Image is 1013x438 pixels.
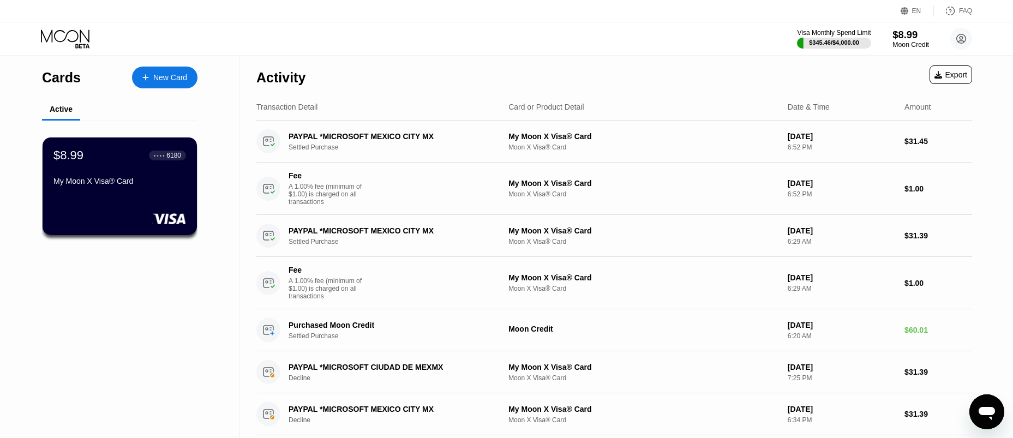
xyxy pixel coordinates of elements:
div: FAQ [959,7,972,15]
div: [DATE] [788,179,896,188]
div: Export [934,70,967,79]
div: [DATE] [788,405,896,413]
div: FeeA 1.00% fee (minimum of $1.00) is charged on all transactionsMy Moon X Visa® CardMoon X Visa® ... [256,257,972,309]
div: PAYPAL *MICROSOFT MEXICO CITY MXSettled PurchaseMy Moon X Visa® CardMoon X Visa® Card[DATE]6:52 P... [256,121,972,163]
div: 6:52 PM [788,190,896,198]
div: $60.01 [904,326,972,334]
div: Moon X Visa® Card [508,143,779,151]
div: Card or Product Detail [508,103,584,111]
div: New Card [153,73,187,82]
div: [DATE] [788,363,896,371]
div: [DATE] [788,273,896,282]
div: My Moon X Visa® Card [508,363,779,371]
div: My Moon X Visa® Card [508,226,779,235]
div: PAYPAL *MICROSOFT MEXICO CITY MX [289,132,492,141]
div: Cards [42,70,81,86]
div: Settled Purchase [289,143,508,151]
div: My Moon X Visa® Card [508,405,779,413]
div: Transaction Detail [256,103,317,111]
div: $8.99 [892,29,929,40]
div: A 1.00% fee (minimum of $1.00) is charged on all transactions [289,277,370,300]
div: Moon X Visa® Card [508,374,779,382]
div: My Moon X Visa® Card [53,177,186,185]
div: 6:34 PM [788,416,896,424]
div: PAYPAL *MICROSOFT CIUDAD DE MEXMX [289,363,492,371]
div: [DATE] [788,132,896,141]
div: $31.39 [904,410,972,418]
div: $345.46 / $4,000.00 [809,39,859,46]
div: 6:20 AM [788,332,896,340]
div: Fee [289,171,365,180]
div: Active [50,105,73,113]
div: $1.00 [904,184,972,193]
div: Date & Time [788,103,830,111]
div: PAYPAL *MICROSOFT MEXICO CITY MXSettled PurchaseMy Moon X Visa® CardMoon X Visa® Card[DATE]6:29 A... [256,215,972,257]
div: Settled Purchase [289,332,508,340]
div: Amount [904,103,931,111]
div: Moon Credit [892,41,929,49]
div: My Moon X Visa® Card [508,132,779,141]
div: FeeA 1.00% fee (minimum of $1.00) is charged on all transactionsMy Moon X Visa® CardMoon X Visa® ... [256,163,972,215]
div: 6:29 AM [788,238,896,245]
div: EN [912,7,921,15]
div: [DATE] [788,321,896,329]
div: $8.99● ● ● ●6180My Moon X Visa® Card [43,137,197,235]
div: A 1.00% fee (minimum of $1.00) is charged on all transactions [289,183,370,206]
div: $1.00 [904,279,972,287]
iframe: Button to launch messaging window [969,394,1004,429]
div: [DATE] [788,226,896,235]
div: ● ● ● ● [154,154,165,157]
div: Purchased Moon Credit [289,321,492,329]
div: PAYPAL *MICROSOFT MEXICO CITY MX [289,405,492,413]
div: 7:25 PM [788,374,896,382]
div: $31.45 [904,137,972,146]
div: Decline [289,416,508,424]
div: My Moon X Visa® Card [508,179,779,188]
div: New Card [132,67,197,88]
div: Settled Purchase [289,238,508,245]
div: Moon X Visa® Card [508,416,779,424]
div: Export [930,65,972,84]
div: PAYPAL *MICROSOFT CIUDAD DE MEXMXDeclineMy Moon X Visa® CardMoon X Visa® Card[DATE]7:25 PM$31.39 [256,351,972,393]
div: $31.39 [904,368,972,376]
div: Moon X Visa® Card [508,238,779,245]
div: Moon X Visa® Card [508,285,779,292]
div: Moon X Visa® Card [508,190,779,198]
div: Activity [256,70,305,86]
div: 6180 [166,152,181,159]
div: EN [901,5,934,16]
div: Purchased Moon CreditSettled PurchaseMoon Credit[DATE]6:20 AM$60.01 [256,309,972,351]
div: $31.39 [904,231,972,240]
div: Fee [289,266,365,274]
div: FAQ [934,5,972,16]
div: Moon Credit [508,325,779,333]
div: PAYPAL *MICROSOFT MEXICO CITY MXDeclineMy Moon X Visa® CardMoon X Visa® Card[DATE]6:34 PM$31.39 [256,393,972,435]
div: 6:29 AM [788,285,896,292]
div: Visa Monthly Spend Limit$345.46/$4,000.00 [797,29,871,49]
div: Decline [289,374,508,382]
div: My Moon X Visa® Card [508,273,779,282]
div: $8.99 [53,148,83,163]
div: 6:52 PM [788,143,896,151]
div: $8.99Moon Credit [892,29,929,49]
div: Visa Monthly Spend Limit [797,29,871,37]
div: PAYPAL *MICROSOFT MEXICO CITY MX [289,226,492,235]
